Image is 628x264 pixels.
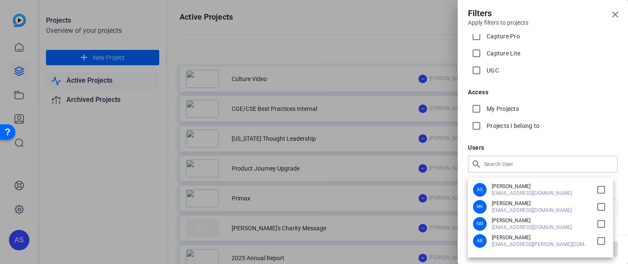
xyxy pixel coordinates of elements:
span: [PERSON_NAME] [492,217,589,224]
div: AS [473,183,487,197]
span: [EMAIL_ADDRESS][DOMAIN_NAME] [492,224,589,231]
span: [EMAIL_ADDRESS][PERSON_NAME][DOMAIN_NAME] [492,241,589,248]
span: [PERSON_NAME] [492,183,589,190]
span: [PERSON_NAME] [492,234,589,241]
span: [PERSON_NAME] [492,200,589,207]
span: [EMAIL_ADDRESS][DOMAIN_NAME] [492,207,589,214]
div: MK [473,200,487,214]
div: NM [473,217,487,231]
div: AB [473,234,487,248]
span: [EMAIL_ADDRESS][DOMAIN_NAME] [492,190,589,197]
